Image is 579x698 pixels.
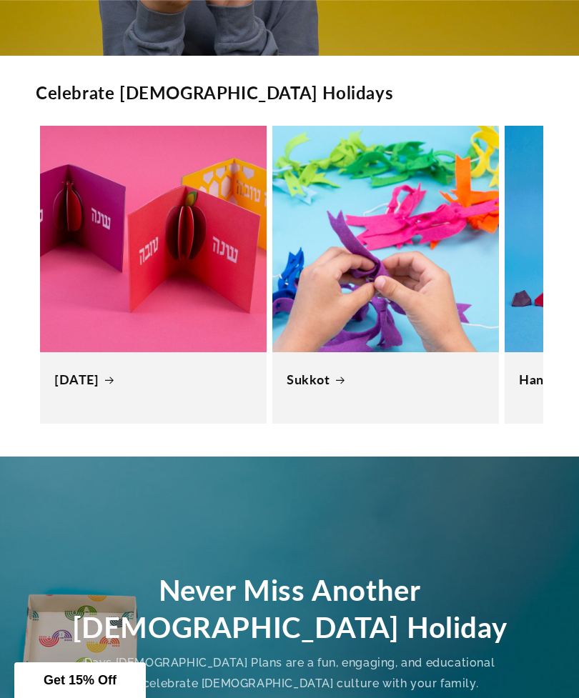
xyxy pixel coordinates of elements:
[287,372,485,388] a: Sukkot
[84,656,495,690] span: Days [DEMOGRAPHIC_DATA] Plans are a fun, engaging, and educational way to celebrate [DEMOGRAPHIC_...
[44,673,117,687] span: Get 15% Off
[14,662,146,698] div: Get 15% Off
[54,372,252,388] a: [DATE]
[72,573,508,644] span: Never Miss Another [DEMOGRAPHIC_DATA] Holiday
[36,81,393,104] h2: Celebrate [DEMOGRAPHIC_DATA] Holidays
